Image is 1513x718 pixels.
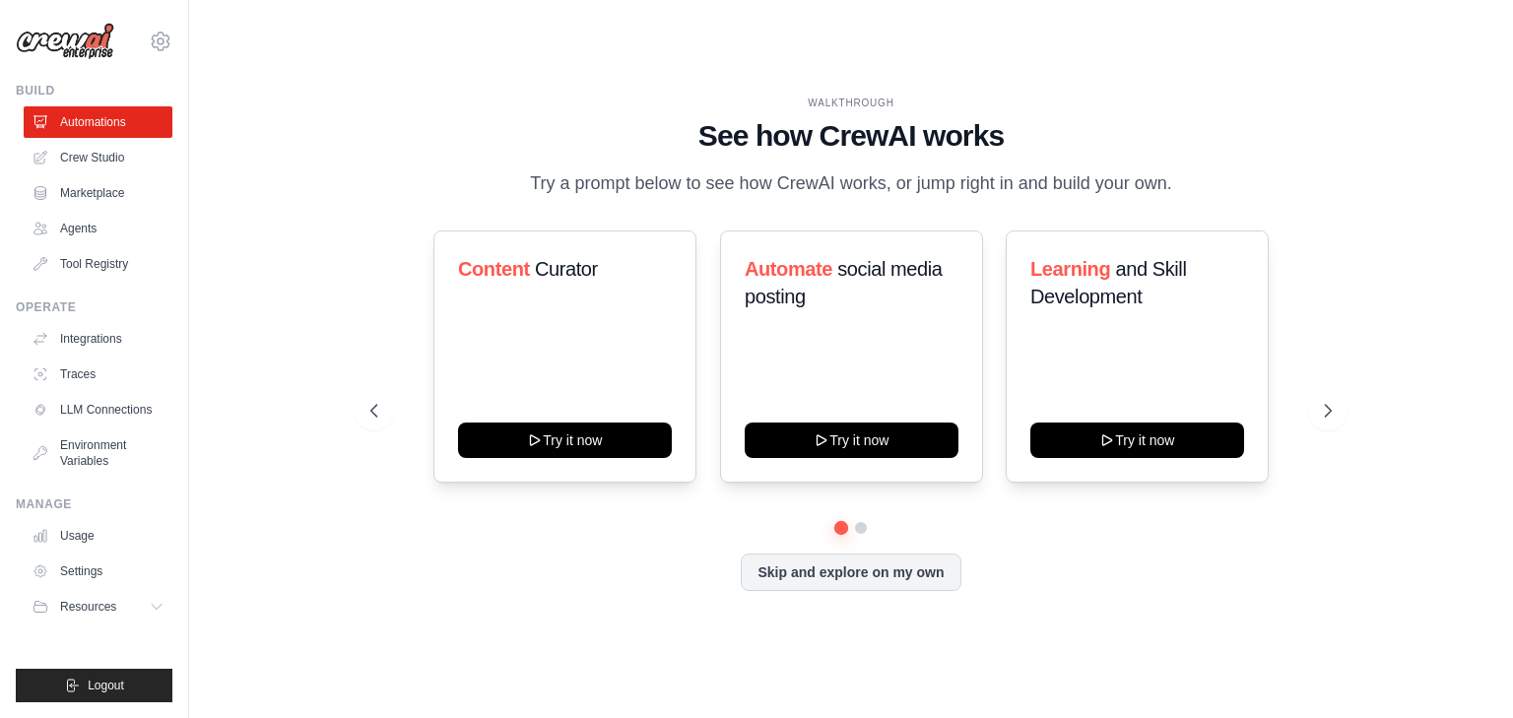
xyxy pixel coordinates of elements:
a: Integrations [24,323,172,355]
button: Try it now [1030,423,1244,458]
a: Automations [24,106,172,138]
button: Skip and explore on my own [741,554,960,591]
a: Agents [24,213,172,244]
a: Marketplace [24,177,172,209]
h1: See how CrewAI works [370,118,1332,154]
a: Settings [24,555,172,587]
p: Try a prompt below to see how CrewAI works, or jump right in and build your own. [520,169,1182,198]
div: Build [16,83,172,98]
a: Crew Studio [24,142,172,173]
span: Curator [535,258,598,280]
div: Operate [16,299,172,315]
button: Resources [24,591,172,622]
button: Try it now [458,423,672,458]
a: Environment Variables [24,429,172,477]
a: LLM Connections [24,394,172,425]
img: Logo [16,23,114,60]
button: Logout [16,669,172,702]
div: WALKTHROUGH [370,96,1332,110]
a: Usage [24,520,172,552]
span: Logout [88,678,124,693]
span: Automate [745,258,832,280]
span: and Skill Development [1030,258,1186,307]
a: Tool Registry [24,248,172,280]
span: Content [458,258,530,280]
a: Traces [24,359,172,390]
span: Resources [60,599,116,615]
div: Manage [16,496,172,512]
span: Learning [1030,258,1110,280]
span: social media posting [745,258,943,307]
button: Try it now [745,423,958,458]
